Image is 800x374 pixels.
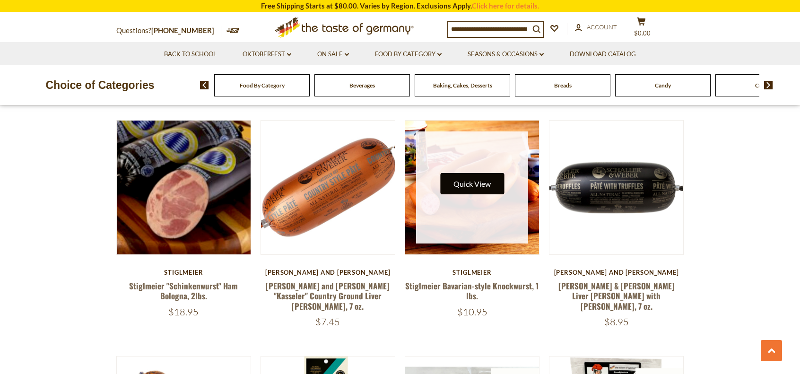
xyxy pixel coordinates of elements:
a: Stiglmeier Bavarian-style Knockwurst, 1 lbs. [405,280,539,302]
div: [PERSON_NAME] and [PERSON_NAME] [549,269,684,276]
a: Baking, Cakes, Desserts [433,82,492,89]
div: Stiglmeier [405,269,539,276]
span: Account [587,23,617,31]
img: next arrow [764,81,773,89]
img: Stiglmeier "Schinkenwurst" Ham Bologna, 2lbs. [117,121,251,254]
img: Stiglmeier Bavarian-style Knockwurst, 1 lbs. [405,121,539,254]
a: Download Catalog [570,49,636,60]
img: Schaller & Weber Liver Pate with Truffles, 7 oz. [549,121,683,254]
a: Oktoberfest [243,49,291,60]
a: Click here for details. [472,1,539,10]
a: [PERSON_NAME] and [PERSON_NAME] "Kasseler" Country Ground Liver [PERSON_NAME], 7 oz. [266,280,390,312]
a: Seasons & Occasions [468,49,544,60]
a: Stiglmeier "Schinkenwurst" Ham Bologna, 2lbs. [129,280,238,302]
div: Stiglmeier [116,269,251,276]
a: Cereal [755,82,771,89]
a: Candy [655,82,671,89]
a: On Sale [317,49,349,60]
button: $0.00 [627,17,655,41]
a: Account [575,22,617,33]
img: previous arrow [200,81,209,89]
span: $0.00 [634,29,651,37]
a: Breads [554,82,572,89]
a: Back to School [164,49,217,60]
span: $18.95 [168,306,199,318]
a: Beverages [349,82,375,89]
span: $10.95 [457,306,487,318]
a: Food By Category [240,82,285,89]
a: Food By Category [375,49,442,60]
img: Schaller and Weber "Kasseler" Country Ground Liver Pate, 7 oz. [261,121,395,254]
a: [PERSON_NAME] & [PERSON_NAME] Liver [PERSON_NAME] with [PERSON_NAME], 7 oz. [558,280,675,312]
p: Questions? [116,25,221,37]
button: Quick View [440,173,504,194]
span: $8.95 [604,316,629,328]
div: [PERSON_NAME] and [PERSON_NAME] [261,269,395,276]
a: [PHONE_NUMBER] [151,26,214,35]
span: $7.45 [315,316,340,328]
